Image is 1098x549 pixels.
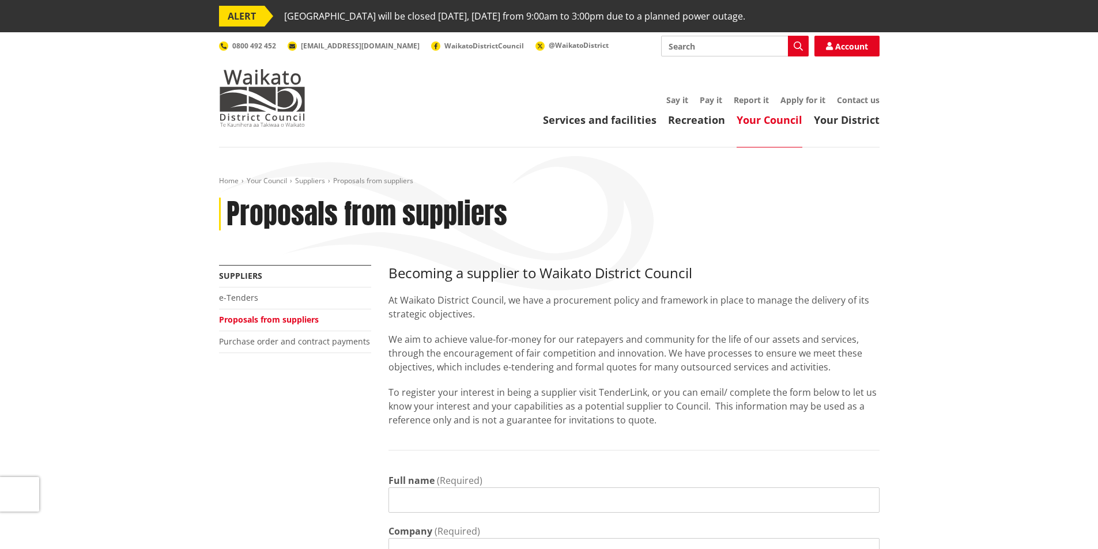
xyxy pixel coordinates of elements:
p: To register your interest in being a supplier visit TenderLink, or you can email/ complete the fo... [388,385,880,427]
h3: Becoming a supplier to Waikato District Council [388,265,880,282]
span: (Required) [435,525,480,537]
a: Proposals from suppliers [219,314,319,325]
a: Contact us [837,94,880,105]
a: Your District [814,113,880,127]
img: Waikato District Council - Te Kaunihera aa Takiwaa o Waikato [219,69,305,127]
a: 0800 492 452 [219,41,276,51]
span: [EMAIL_ADDRESS][DOMAIN_NAME] [301,41,420,51]
a: Say it [666,94,688,105]
a: Your Council [737,113,802,127]
span: @WaikatoDistrict [549,40,609,50]
a: Your Council [247,176,287,185]
h1: Proposals from suppliers [227,198,507,231]
span: WaikatoDistrictCouncil [444,41,524,51]
p: At Waikato District Council, we have a procurement policy and framework in place to manage the de... [388,293,880,321]
p: We aim to achieve value-for-money for our ratepayers and community for the life of our assets and... [388,332,880,374]
label: Company [388,524,432,538]
a: Report it [734,94,769,105]
span: Proposals from suppliers [333,176,413,185]
span: (Required) [437,474,482,487]
span: ALERT [219,6,265,26]
span: 0800 492 452 [232,41,276,51]
nav: breadcrumb [219,176,880,186]
a: Services and facilities [543,113,656,127]
a: Pay it [700,94,722,105]
a: WaikatoDistrictCouncil [431,41,524,51]
a: @WaikatoDistrict [535,40,609,50]
label: Full name [388,474,435,487]
a: Purchase order and contract payments [219,336,370,347]
a: Account [814,36,880,56]
span: [GEOGRAPHIC_DATA] will be closed [DATE], [DATE] from 9:00am to 3:00pm due to a planned power outage. [284,6,745,26]
a: Home [219,176,239,185]
input: Search input [661,36,809,56]
a: Suppliers [295,176,325,185]
a: Recreation [668,113,725,127]
a: Suppliers [219,270,262,281]
a: e-Tenders [219,292,258,303]
a: Apply for it [780,94,825,105]
a: [EMAIL_ADDRESS][DOMAIN_NAME] [288,41,420,51]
